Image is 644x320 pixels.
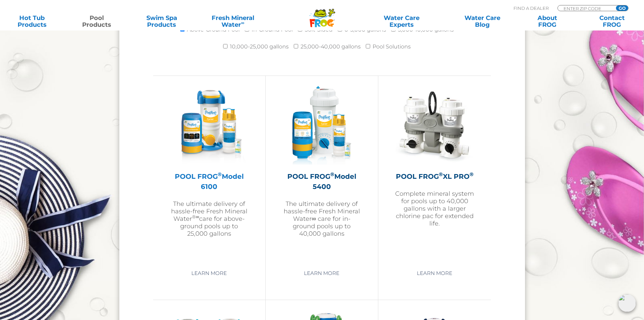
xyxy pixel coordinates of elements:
[396,86,474,165] img: XL-PRO-v2-300x300.jpg
[170,86,248,165] img: pool-frog-6100-featured-img-v3-300x300.png
[170,86,248,262] a: POOL FROG®Model 6100The ultimate delivery of hassle-free Fresh Mineral Water®∞care for above-grou...
[563,5,609,11] input: Zip Code Form
[283,86,361,262] a: POOL FROG®Model 5400The ultimate delivery of hassle-free Fresh Mineral Water∞ care for in-ground ...
[283,86,361,165] img: pool-frog-5400-featured-img-v2-300x300.png
[395,171,474,182] h2: POOL FROG XL PRO
[72,15,122,28] a: PoolProducts
[361,15,443,28] a: Water CareExperts
[457,15,507,28] a: Water CareBlog
[514,5,549,11] p: Find A Dealer
[409,267,460,279] a: Learn More
[283,171,361,192] h2: POOL FROG Model 5400
[7,15,57,28] a: Hot TubProducts
[137,15,187,28] a: Swim SpaProducts
[170,171,248,192] h2: POOL FROG Model 6100
[439,171,443,177] sup: ®
[301,40,361,54] label: 25,000-40,000 gallons
[395,86,474,262] a: POOL FROG®XL PRO®Complete mineral system for pools up to 40,000 gallons with a larger chlorine pa...
[616,5,628,11] input: GO
[296,267,347,279] a: Learn More
[470,171,474,177] sup: ®
[395,190,474,227] p: Complete mineral system for pools up to 40,000 gallons with a larger chlorine pac for extended life.
[241,20,244,25] sup: ∞
[618,294,636,312] img: openIcon
[283,200,361,237] p: The ultimate delivery of hassle-free Fresh Mineral Water∞ care for in-ground pools up to 40,000 g...
[184,267,235,279] a: Learn More
[587,15,637,28] a: ContactFROG
[522,15,572,28] a: AboutFROG
[170,200,248,237] p: The ultimate delivery of hassle-free Fresh Mineral Water care for above-ground pools up to 25,000...
[218,171,222,177] sup: ®
[192,214,199,219] sup: ®∞
[230,40,289,54] label: 10,000-25,000 gallons
[373,40,411,54] label: Pool Solutions
[330,171,334,177] sup: ®
[201,15,264,28] a: Fresh MineralWater∞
